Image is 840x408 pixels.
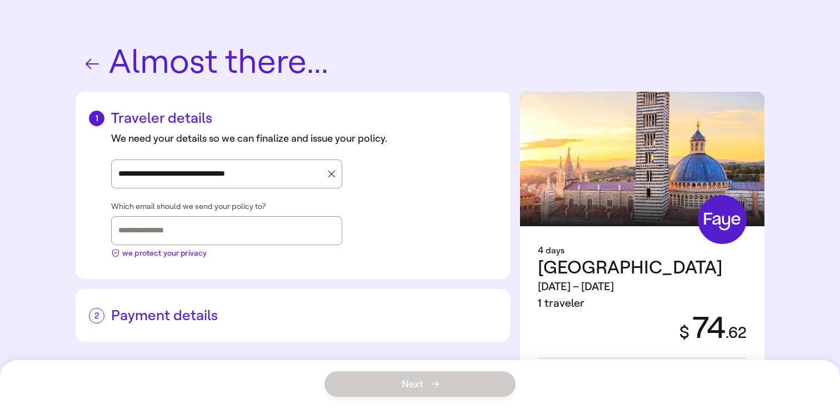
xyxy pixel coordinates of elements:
[89,110,497,127] h2: Traveler details
[76,44,764,81] h1: Almost there...
[538,278,723,295] div: [DATE] – [DATE]
[538,256,723,278] span: [GEOGRAPHIC_DATA]
[89,307,497,324] h2: Payment details
[324,371,516,397] button: Next
[111,245,207,259] button: we protect your privacy
[402,379,439,389] span: Next
[111,202,266,212] span: Which email should we send your policy to?
[538,295,723,312] div: 1 traveler
[118,166,324,182] input: Street address, city, state
[111,131,497,146] div: We need your details so we can finalize and issue your policy.
[679,322,689,342] span: $
[538,244,747,257] div: 4 days
[666,312,747,345] div: 74
[726,324,747,342] span: . 62
[122,247,207,259] span: we protect your privacy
